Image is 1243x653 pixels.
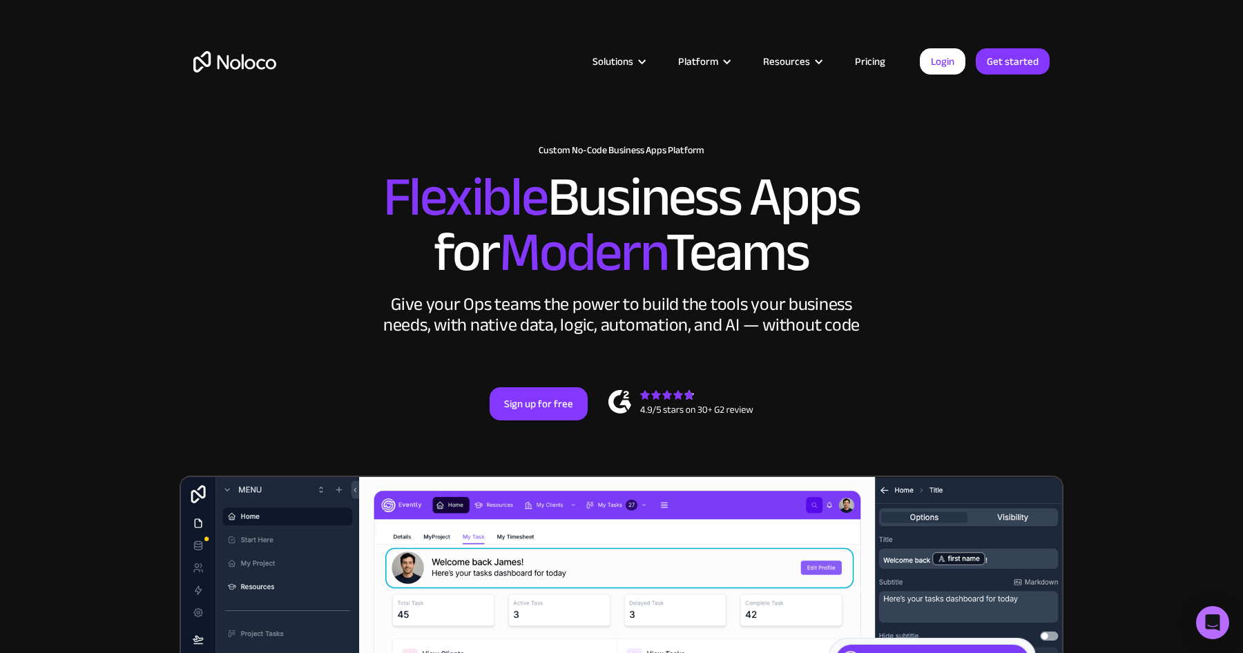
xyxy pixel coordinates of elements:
div: Give your Ops teams the power to build the tools your business needs, with native data, logic, au... [380,294,863,335]
div: Resources [746,52,838,70]
a: Pricing [838,52,903,70]
div: Resources [763,52,810,70]
div: Platform [678,52,718,70]
a: Sign up for free [490,387,588,420]
div: Platform [661,52,746,70]
a: home [193,51,276,72]
div: Solutions [575,52,661,70]
a: Get started [976,48,1050,75]
span: Flexible [383,146,548,248]
div: Solutions [592,52,633,70]
div: Open Intercom Messenger [1196,606,1229,639]
a: Login [920,48,965,75]
h2: Business Apps for Teams [193,170,1050,280]
h1: Custom No-Code Business Apps Platform [193,145,1050,156]
span: Modern [499,201,666,304]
